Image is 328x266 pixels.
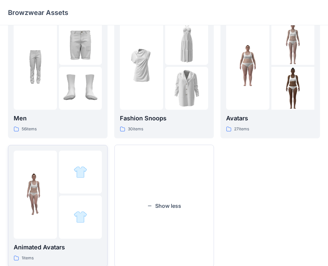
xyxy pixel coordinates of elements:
[14,114,102,123] p: Men
[226,114,314,123] p: Avatars
[271,22,315,65] img: folder 2
[234,126,249,133] p: 27 items
[74,165,87,179] img: folder 2
[120,44,163,87] img: folder 1
[114,16,214,138] a: folder 1folder 2folder 3Fashion Snoops30items
[14,243,102,252] p: Animated Avatars
[59,67,102,110] img: folder 3
[8,16,108,138] a: folder 1folder 2folder 3Men56items
[165,22,208,65] img: folder 2
[220,16,320,138] a: folder 1folder 2folder 3Avatars27items
[22,126,37,133] p: 56 items
[271,67,315,110] img: folder 3
[165,67,208,110] img: folder 3
[120,114,208,123] p: Fashion Snoops
[8,8,68,17] p: Browzwear Assets
[14,173,57,216] img: folder 1
[22,255,34,262] p: 1 items
[226,44,269,87] img: folder 1
[74,210,87,224] img: folder 3
[14,44,57,87] img: folder 1
[128,126,143,133] p: 30 items
[59,22,102,65] img: folder 2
